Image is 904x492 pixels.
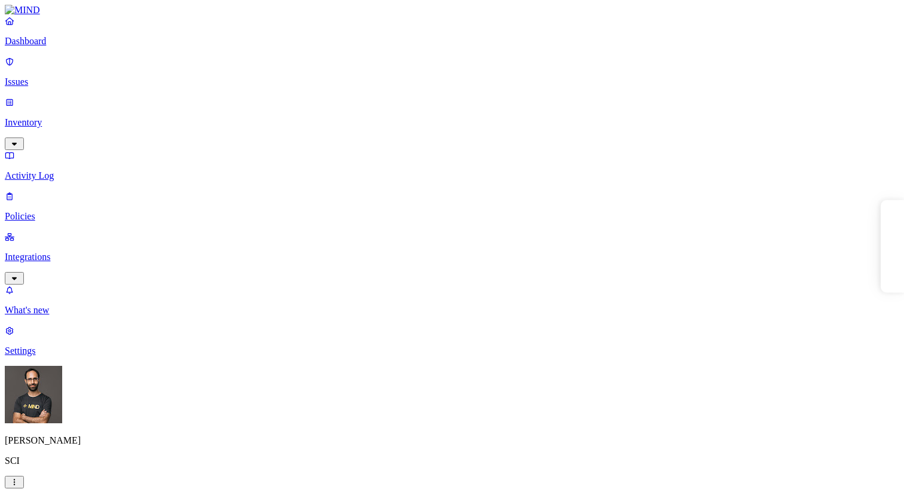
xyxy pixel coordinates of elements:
a: Integrations [5,231,899,283]
p: Policies [5,211,899,222]
p: Integrations [5,252,899,262]
a: Policies [5,191,899,222]
img: MIND [5,5,40,16]
a: Inventory [5,97,899,148]
a: Issues [5,56,899,87]
a: What's new [5,285,899,316]
a: Dashboard [5,16,899,47]
p: Settings [5,346,899,356]
p: Issues [5,77,899,87]
a: MIND [5,5,899,16]
p: What's new [5,305,899,316]
img: Ohad Abarbanel [5,366,62,423]
p: SCI [5,456,899,466]
p: Dashboard [5,36,899,47]
p: [PERSON_NAME] [5,435,899,446]
a: Settings [5,325,899,356]
a: Activity Log [5,150,899,181]
p: Inventory [5,117,899,128]
p: Activity Log [5,170,899,181]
